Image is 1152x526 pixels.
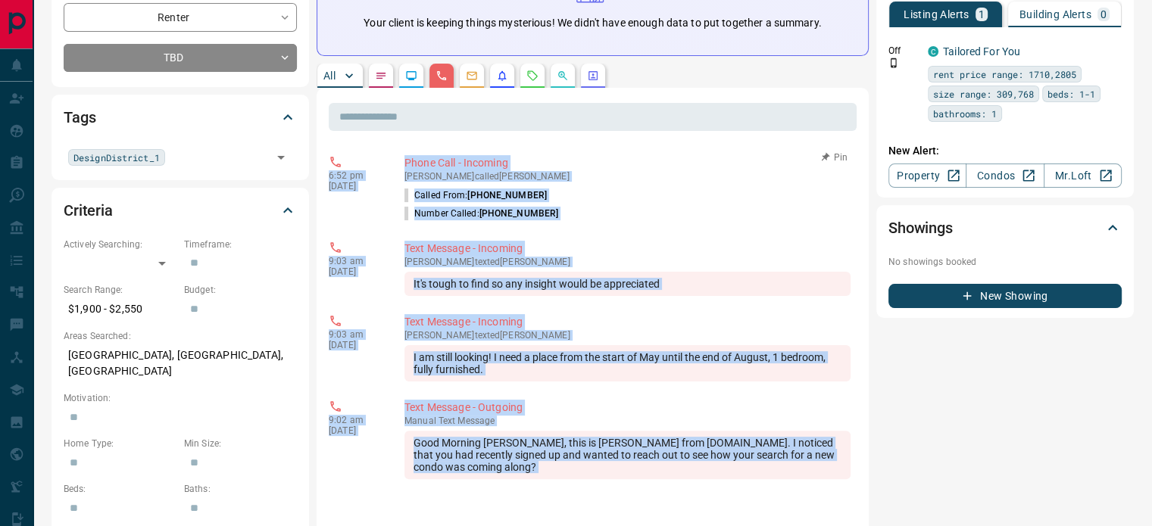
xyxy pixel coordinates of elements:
[888,58,899,68] svg: Push Notification Only
[404,400,851,416] p: Text Message - Outgoing
[1019,9,1091,20] p: Building Alerts
[587,70,599,82] svg: Agent Actions
[1047,86,1095,101] span: beds: 1-1
[184,283,297,297] p: Budget:
[64,343,297,384] p: [GEOGRAPHIC_DATA], [GEOGRAPHIC_DATA], [GEOGRAPHIC_DATA]
[404,241,851,257] p: Text Message - Incoming
[375,70,387,82] svg: Notes
[64,283,176,297] p: Search Range:
[364,15,821,31] p: Your client is keeping things mysterious! We didn't have enough data to put together a summary.
[329,256,382,266] p: 9:03 am
[404,416,436,426] span: manual
[64,198,113,223] h2: Criteria
[888,163,966,188] a: Property
[404,416,851,426] p: Text Message
[404,330,851,341] p: [PERSON_NAME] texted [PERSON_NAME]
[73,150,160,165] span: DesignDistrict_1
[64,482,176,496] p: Beds:
[329,415,382,425] p: 9:02 am
[404,188,547,202] p: Called From:
[329,170,382,181] p: 6:52 pm
[64,105,95,129] h2: Tags
[979,9,985,20] p: 1
[329,425,382,436] p: [DATE]
[557,70,569,82] svg: Opportunities
[404,272,851,296] div: It's tough to find so any insight would be appreciated
[888,44,919,58] p: Off
[64,99,297,135] div: Tags
[933,106,997,121] span: bathrooms: 1
[904,9,969,20] p: Listing Alerts
[404,314,851,330] p: Text Message - Incoming
[184,482,297,496] p: Baths:
[888,284,1122,308] button: New Showing
[64,192,297,229] div: Criteria
[888,210,1122,246] div: Showings
[404,345,851,381] div: I am still looking! I need a place from the start of May until the end of August, 1 bedroom, full...
[888,216,953,240] h2: Showings
[404,155,851,171] p: Phone Call - Incoming
[943,45,1020,58] a: Tailored For You
[813,151,857,164] button: Pin
[329,266,382,277] p: [DATE]
[933,86,1034,101] span: size range: 309,768
[64,44,297,72] div: TBD
[466,70,478,82] svg: Emails
[496,70,508,82] svg: Listing Alerts
[467,190,547,201] span: [PHONE_NUMBER]
[888,255,1122,269] p: No showings booked
[64,391,297,405] p: Motivation:
[329,181,382,191] p: [DATE]
[966,163,1044,188] a: Condos
[64,3,297,31] div: Renter
[526,70,539,82] svg: Requests
[404,207,558,220] p: Number Called:
[404,257,851,267] p: [PERSON_NAME] texted [PERSON_NAME]
[1044,163,1122,188] a: Mr.Loft
[479,208,559,219] span: [PHONE_NUMBER]
[436,70,448,82] svg: Calls
[405,70,417,82] svg: Lead Browsing Activity
[1100,9,1107,20] p: 0
[329,340,382,350] p: [DATE]
[64,297,176,322] p: $1,900 - $2,550
[184,437,297,450] p: Min Size:
[323,70,336,81] p: All
[184,238,297,251] p: Timeframe:
[928,46,938,57] div: condos.ca
[64,329,297,343] p: Areas Searched:
[64,437,176,450] p: Home Type:
[404,431,851,479] div: Good Morning [PERSON_NAME], this is [PERSON_NAME] from [DOMAIN_NAME]. I noticed that you had rece...
[888,143,1122,159] p: New Alert:
[329,329,382,340] p: 9:03 am
[64,238,176,251] p: Actively Searching:
[270,147,292,168] button: Open
[404,171,851,182] p: [PERSON_NAME] called [PERSON_NAME]
[933,67,1076,82] span: rent price range: 1710,2805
